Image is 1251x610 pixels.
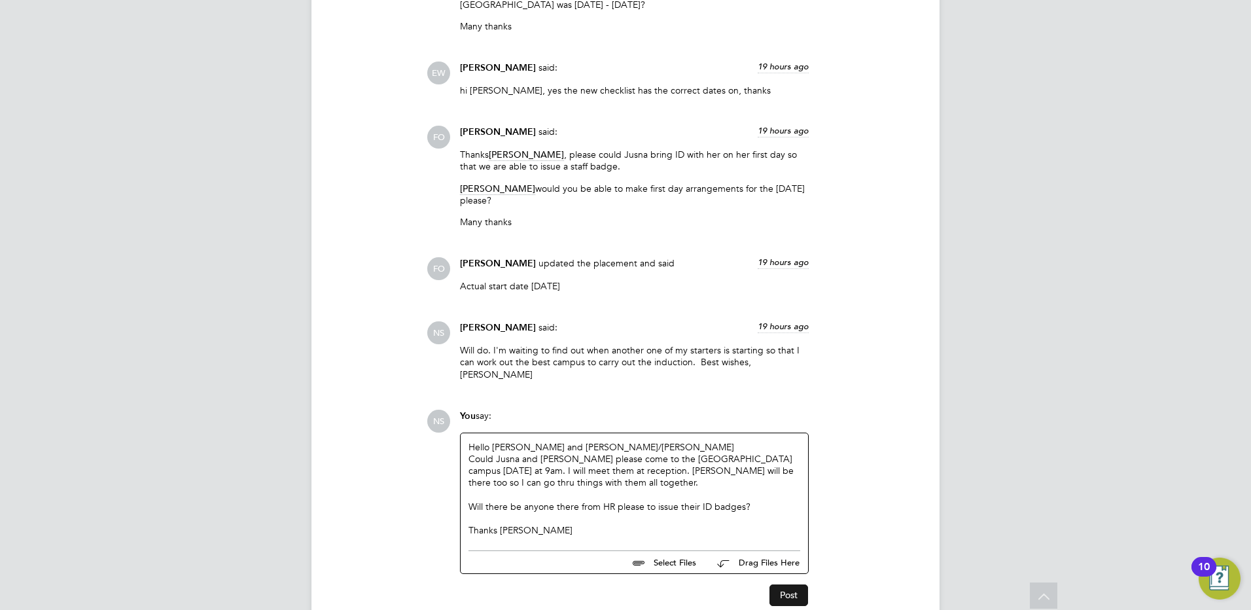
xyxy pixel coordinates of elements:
div: 10 [1198,567,1210,584]
button: Post [769,584,808,605]
p: Actual start date [DATE] [460,280,809,292]
p: hi [PERSON_NAME], yes the new checklist has the correct dates on, thanks [460,84,809,96]
span: FO [427,126,450,149]
div: Hello [PERSON_NAME] and [PERSON_NAME]/[PERSON_NAME] [468,441,800,537]
p: Thanks , please could Jusna bring ID with her on her first day so that we are able to issue a sta... [460,149,809,172]
span: [PERSON_NAME] [489,149,564,161]
span: updated the placement and said [538,257,675,269]
div: Thanks [PERSON_NAME] [468,524,800,536]
p: Many thanks [460,20,809,32]
span: NS [427,321,450,344]
span: [PERSON_NAME] [460,322,536,333]
span: FO [427,257,450,280]
button: Drag Files Here [707,549,800,577]
p: Many thanks [460,216,809,228]
span: NS [427,410,450,433]
span: 19 hours ago [758,257,809,268]
span: You [460,410,476,422]
div: Could Jusna and [PERSON_NAME] please come to the [GEOGRAPHIC_DATA] campus [DATE] at 9am. I will m... [468,453,800,489]
span: said: [538,126,557,137]
span: said: [538,321,557,333]
span: 19 hours ago [758,125,809,136]
span: said: [538,62,557,73]
div: say: [460,410,809,433]
div: Will there be anyone there from HR please to issue their ID badges? [468,501,800,512]
span: [PERSON_NAME] [460,258,536,269]
span: [PERSON_NAME] [460,126,536,137]
span: EW [427,62,450,84]
span: [PERSON_NAME] [460,62,536,73]
span: 19 hours ago [758,61,809,72]
button: Open Resource Center, 10 new notifications [1199,558,1241,600]
p: would you be able to make first day arrangements for the [DATE] please? [460,183,809,206]
p: Will do. I'm waiting to find out when another one of my starters is starting so that I can work o... [460,344,809,380]
span: [PERSON_NAME] [460,183,535,195]
span: 19 hours ago [758,321,809,332]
